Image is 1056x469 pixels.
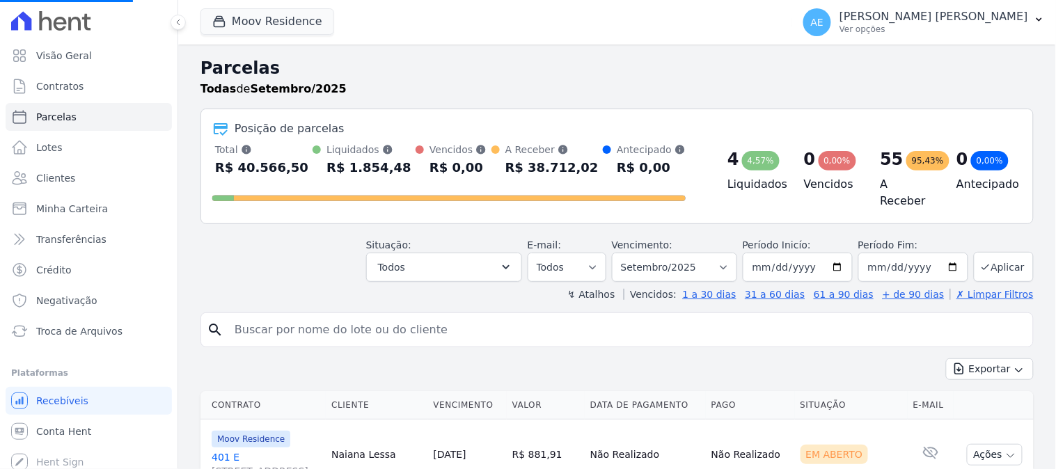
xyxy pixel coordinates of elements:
label: Período Fim: [858,238,968,253]
a: Negativação [6,287,172,315]
div: Antecipado [617,143,686,157]
th: Vencimento [427,391,506,420]
th: Data de Pagamento [585,391,706,420]
span: Minha Carteira [36,202,108,216]
button: Moov Residence [200,8,334,35]
h4: Vencidos [804,176,858,193]
span: Contratos [36,79,84,93]
span: Negativação [36,294,97,308]
i: search [207,321,223,338]
h2: Parcelas [200,56,1034,81]
a: Minha Carteira [6,195,172,223]
a: Conta Hent [6,418,172,445]
span: Transferências [36,232,107,246]
strong: Setembro/2025 [251,82,347,95]
div: R$ 0,00 [617,157,686,179]
a: Lotes [6,134,172,161]
div: 0 [804,148,816,170]
div: Posição de parcelas [235,120,345,137]
a: Recebíveis [6,387,172,415]
span: Troca de Arquivos [36,324,123,338]
a: Crédito [6,256,172,284]
div: 4 [727,148,739,170]
a: 1 a 30 dias [683,289,736,300]
button: Aplicar [974,252,1034,282]
h4: Antecipado [956,176,1011,193]
a: 61 a 90 dias [814,289,874,300]
span: Crédito [36,263,72,277]
a: Transferências [6,225,172,253]
label: Situação: [366,239,411,251]
th: Pago [706,391,795,420]
div: R$ 1.854,48 [326,157,411,179]
div: Vencidos [430,143,487,157]
div: 55 [881,148,904,170]
a: + de 90 dias [883,289,945,300]
h4: A Receber [881,176,935,209]
button: Ações [967,444,1023,466]
div: R$ 38.712,02 [505,157,599,179]
div: Liquidados [326,143,411,157]
th: E-mail [908,391,954,420]
a: Troca de Arquivos [6,317,172,345]
label: ↯ Atalhos [567,289,615,300]
span: Lotes [36,141,63,154]
span: Visão Geral [36,49,92,63]
div: 4,57% [742,151,780,170]
div: Em Aberto [801,445,869,464]
button: Exportar [946,358,1034,380]
th: Contrato [200,391,326,420]
p: Ver opções [840,24,1028,35]
strong: Todas [200,82,237,95]
div: 0,00% [819,151,856,170]
div: 95,43% [906,151,949,170]
span: Recebíveis [36,394,88,408]
div: R$ 40.566,50 [215,157,308,179]
span: Todos [378,259,405,276]
a: Parcelas [6,103,172,131]
input: Buscar por nome do lote ou do cliente [226,316,1027,344]
label: Vencimento: [612,239,672,251]
span: Parcelas [36,110,77,124]
p: [PERSON_NAME] [PERSON_NAME] [840,10,1028,24]
button: Todos [366,253,522,282]
th: Situação [795,391,908,420]
div: 0,00% [971,151,1009,170]
div: 0 [956,148,968,170]
div: Plataformas [11,365,166,381]
th: Cliente [326,391,427,420]
div: A Receber [505,143,599,157]
label: Vencidos: [624,289,677,300]
a: 31 a 60 dias [745,289,805,300]
label: Período Inicío: [743,239,811,251]
button: AE [PERSON_NAME] [PERSON_NAME] Ver opções [792,3,1056,42]
a: ✗ Limpar Filtros [950,289,1034,300]
h4: Liquidados [727,176,782,193]
label: E-mail: [528,239,562,251]
a: Clientes [6,164,172,192]
a: Visão Geral [6,42,172,70]
div: R$ 0,00 [430,157,487,179]
a: Contratos [6,72,172,100]
span: Moov Residence [212,431,290,447]
p: de [200,81,347,97]
span: Clientes [36,171,75,185]
th: Valor [507,391,585,420]
span: AE [811,17,823,27]
span: Conta Hent [36,424,91,438]
div: Total [215,143,308,157]
a: [DATE] [433,449,466,460]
